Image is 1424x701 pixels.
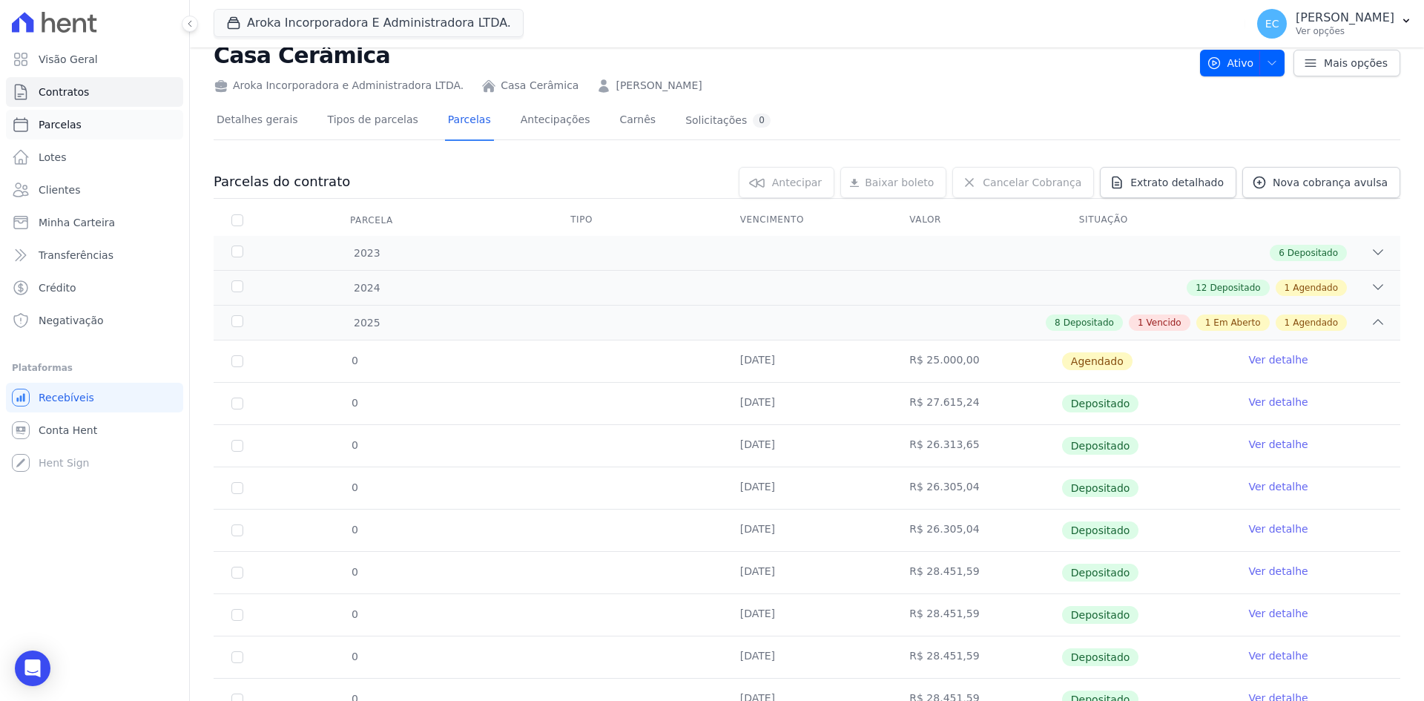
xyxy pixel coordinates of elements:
[6,306,183,335] a: Negativação
[39,117,82,132] span: Parcelas
[214,78,464,93] div: Aroka Incorporadora e Administradora LTDA.
[350,566,358,578] span: 0
[1055,316,1061,329] span: 8
[231,609,243,621] input: Só é possível selecionar pagamentos em aberto
[722,340,892,382] td: [DATE]
[722,552,892,593] td: [DATE]
[553,205,722,236] th: Tipo
[1248,606,1308,621] a: Ver detalhe
[891,552,1061,593] td: R$ 28.451,59
[1210,281,1260,294] span: Depositado
[6,415,183,445] a: Conta Hent
[1248,564,1308,579] a: Ver detalhe
[722,205,892,236] th: Vencimento
[891,594,1061,636] td: R$ 28.451,59
[1293,50,1400,76] a: Mais opções
[231,398,243,409] input: Só é possível selecionar pagamentos em aberto
[1285,316,1290,329] span: 1
[1279,246,1285,260] span: 6
[39,248,113,263] span: Transferências
[1062,521,1139,539] span: Depositado
[1248,521,1308,536] a: Ver detalhe
[1296,25,1394,37] p: Ver opções
[722,467,892,509] td: [DATE]
[1196,281,1207,294] span: 12
[214,9,524,37] button: Aroka Incorporadora E Administradora LTDA.
[1273,175,1388,190] span: Nova cobrança avulsa
[6,240,183,270] a: Transferências
[1205,316,1211,329] span: 1
[39,423,97,438] span: Conta Hent
[231,355,243,367] input: default
[1248,648,1308,663] a: Ver detalhe
[891,425,1061,467] td: R$ 26.313,65
[231,524,243,536] input: Só é possível selecionar pagamentos em aberto
[6,142,183,172] a: Lotes
[1062,395,1139,412] span: Depositado
[1293,281,1338,294] span: Agendado
[1324,56,1388,70] span: Mais opções
[1130,175,1224,190] span: Extrato detalhado
[616,102,659,141] a: Carnês
[1147,316,1181,329] span: Vencido
[1062,564,1139,582] span: Depositado
[6,383,183,412] a: Recebíveis
[12,359,177,377] div: Plataformas
[6,110,183,139] a: Parcelas
[350,355,358,366] span: 0
[1248,352,1308,367] a: Ver detalhe
[6,77,183,107] a: Contratos
[214,173,350,191] h3: Parcelas do contrato
[332,205,411,235] div: Parcela
[350,608,358,620] span: 0
[6,208,183,237] a: Minha Carteira
[501,78,578,93] a: Casa Cerâmica
[214,102,301,141] a: Detalhes gerais
[722,425,892,467] td: [DATE]
[1296,10,1394,25] p: [PERSON_NAME]
[1213,316,1260,329] span: Em Aberto
[722,594,892,636] td: [DATE]
[1288,246,1338,260] span: Depositado
[616,78,702,93] a: [PERSON_NAME]
[1061,205,1231,236] th: Situação
[1062,352,1133,370] span: Agendado
[753,113,771,128] div: 0
[214,39,1188,72] h2: Casa Cerâmica
[39,280,76,295] span: Crédito
[891,467,1061,509] td: R$ 26.305,04
[231,482,243,494] input: Só é possível selecionar pagamentos em aberto
[1293,316,1338,329] span: Agendado
[1062,437,1139,455] span: Depositado
[15,651,50,686] div: Open Intercom Messenger
[350,397,358,409] span: 0
[891,383,1061,424] td: R$ 27.615,24
[685,113,771,128] div: Solicitações
[1245,3,1424,45] button: EC [PERSON_NAME] Ver opções
[6,175,183,205] a: Clientes
[39,182,80,197] span: Clientes
[722,636,892,678] td: [DATE]
[231,651,243,663] input: Só é possível selecionar pagamentos em aberto
[350,481,358,493] span: 0
[1207,50,1254,76] span: Ativo
[1062,606,1139,624] span: Depositado
[891,636,1061,678] td: R$ 28.451,59
[39,150,67,165] span: Lotes
[39,52,98,67] span: Visão Geral
[1248,395,1308,409] a: Ver detalhe
[1138,316,1144,329] span: 1
[39,85,89,99] span: Contratos
[325,102,421,141] a: Tipos de parcelas
[231,440,243,452] input: Só é possível selecionar pagamentos em aberto
[722,383,892,424] td: [DATE]
[445,102,494,141] a: Parcelas
[518,102,593,141] a: Antecipações
[39,390,94,405] span: Recebíveis
[39,313,104,328] span: Negativação
[6,45,183,74] a: Visão Geral
[1285,281,1290,294] span: 1
[350,439,358,451] span: 0
[6,273,183,303] a: Crédito
[1248,479,1308,494] a: Ver detalhe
